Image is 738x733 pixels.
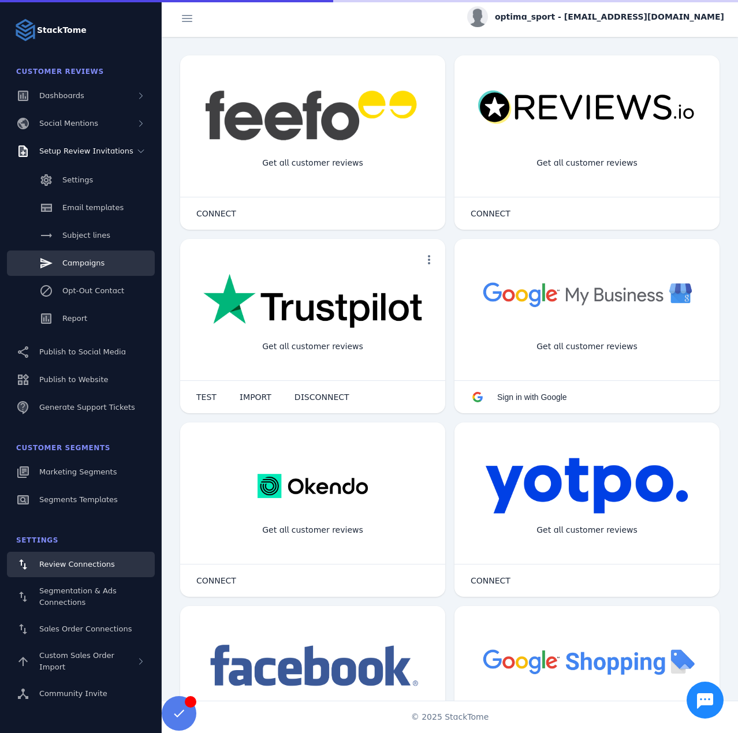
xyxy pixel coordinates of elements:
[478,641,696,682] img: googleshopping.png
[7,395,155,420] a: Generate Support Tickets
[467,6,724,27] button: optima_sport - [EMAIL_ADDRESS][DOMAIN_NAME]
[39,403,135,412] span: Generate Support Tickets
[459,569,522,592] button: CONNECT
[39,468,117,476] span: Marketing Segments
[39,624,132,633] span: Sales Order Connections
[7,616,155,642] a: Sales Order Connections
[7,579,155,614] a: Segmentation & Ads Connections
[253,515,372,545] div: Get all customer reviews
[411,711,489,723] span: © 2025 StackTome
[37,24,87,36] strong: StackTome
[16,536,58,544] span: Settings
[39,147,133,155] span: Setup Review Invitations
[7,487,155,513] a: Segments Templates
[7,250,155,276] a: Campaigns
[240,393,271,401] span: IMPORT
[258,457,368,515] img: okendo.webp
[459,202,522,225] button: CONNECT
[62,231,110,240] span: Subject lines
[39,586,117,607] span: Segmentation & Ads Connections
[196,393,217,401] span: TEST
[14,18,37,42] img: Logo image
[39,347,126,356] span: Publish to Social Media
[39,91,84,100] span: Dashboards
[39,689,107,698] span: Community Invite
[471,210,510,218] span: CONNECT
[7,681,155,706] a: Community Invite
[418,248,441,271] button: more
[471,577,510,585] span: CONNECT
[253,331,372,362] div: Get all customer reviews
[478,274,696,315] img: googlebusiness.png
[527,331,647,362] div: Get all customer reviews
[203,274,422,330] img: trustpilot.png
[62,203,124,212] span: Email templates
[485,457,689,515] img: yotpo.png
[228,386,283,409] button: IMPORT
[39,560,115,569] span: Review Connections
[527,148,647,178] div: Get all customer reviews
[459,386,579,409] button: Sign in with Google
[16,444,110,452] span: Customer Segments
[62,259,105,267] span: Campaigns
[519,698,655,729] div: Import Products from Google
[295,393,349,401] span: DISCONNECT
[62,175,93,184] span: Settings
[527,515,647,545] div: Get all customer reviews
[62,314,87,323] span: Report
[203,641,422,692] img: facebook.png
[7,367,155,392] a: Publish to Website
[39,119,98,128] span: Social Mentions
[7,195,155,220] a: Email templates
[253,148,372,178] div: Get all customer reviews
[39,375,108,384] span: Publish to Website
[185,202,248,225] button: CONNECT
[196,577,236,585] span: CONNECT
[203,90,422,141] img: feefo.png
[16,68,104,76] span: Customer Reviews
[7,552,155,577] a: Review Connections
[283,386,361,409] button: DISCONNECT
[62,286,124,295] span: Opt-Out Contact
[196,210,236,218] span: CONNECT
[497,392,567,402] span: Sign in with Google
[7,459,155,485] a: Marketing Segments
[7,278,155,304] a: Opt-Out Contact
[7,167,155,193] a: Settings
[39,651,114,671] span: Custom Sales Order Import
[7,306,155,331] a: Report
[478,90,696,125] img: reviewsio.svg
[7,339,155,365] a: Publish to Social Media
[467,6,488,27] img: profile.jpg
[39,495,118,504] span: Segments Templates
[185,569,248,592] button: CONNECT
[495,11,724,23] span: optima_sport - [EMAIL_ADDRESS][DOMAIN_NAME]
[185,386,228,409] button: TEST
[7,223,155,248] a: Subject lines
